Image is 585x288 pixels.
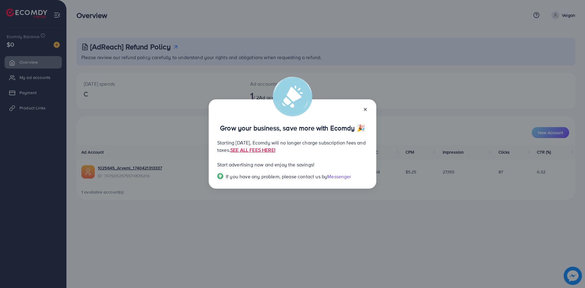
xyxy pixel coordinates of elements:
[327,173,351,180] span: Messenger
[273,77,312,116] img: alert
[217,124,368,132] p: Grow your business, save more with Ecomdy 🎉
[217,161,368,168] p: Start advertising now and enjoy the savings!
[230,147,275,153] a: SEE ALL FEES HERE!
[226,173,327,180] span: If you have any problem, please contact us by
[217,173,223,179] img: Popup guide
[217,139,368,154] p: Starting [DATE], Ecomdy will no longer charge subscription fees and taxes.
